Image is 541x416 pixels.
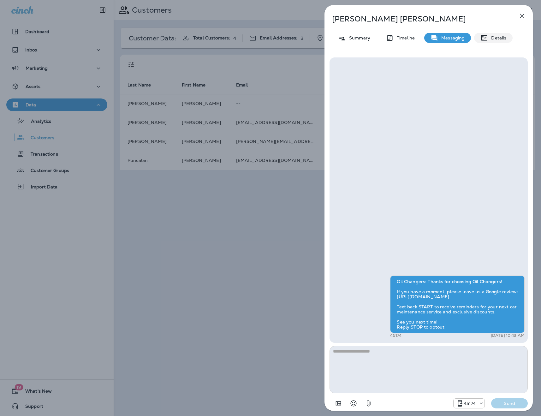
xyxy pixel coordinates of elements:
p: Summary [346,35,370,40]
p: 45174 [464,401,476,406]
p: 45174 [390,333,401,338]
button: Add in a premade template [332,397,345,410]
button: Select an emoji [347,397,360,410]
p: [DATE] 10:43 AM [491,333,525,338]
p: Timeline [394,35,415,40]
div: 45174 [454,400,485,407]
div: Oil Changers: Thanks for choosing Oil Changers! If you have a moment, please leave us a Google re... [390,276,525,333]
p: [PERSON_NAME] [PERSON_NAME] [332,15,504,23]
p: Messaging [438,35,465,40]
p: Details [488,35,506,40]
